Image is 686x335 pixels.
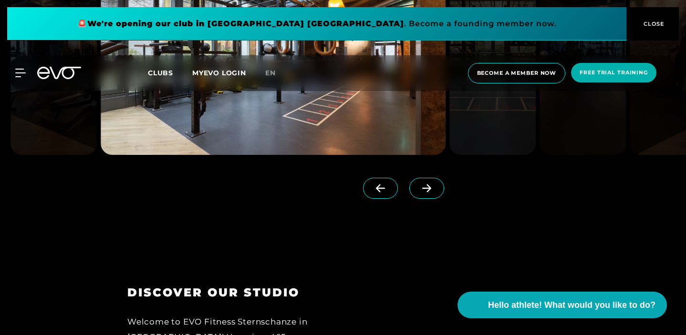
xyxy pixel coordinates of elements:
a: MYEVO LOGIN [192,69,246,77]
font: CLOSE [644,20,665,27]
a: Clubs [148,68,192,77]
font: Free trial training [580,69,648,76]
a: en [265,68,287,79]
a: Free trial training [568,63,659,83]
font: Clubs [148,69,173,77]
font: DISCOVER OUR STUDIO [127,285,300,299]
button: Hello athlete! What would you like to do? [457,292,667,318]
a: Become a member now [465,63,569,83]
font: Hello athlete! What would you like to do? [488,300,655,310]
font: en [265,69,276,77]
font: Become a member now [477,70,557,76]
button: CLOSE [626,7,679,41]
